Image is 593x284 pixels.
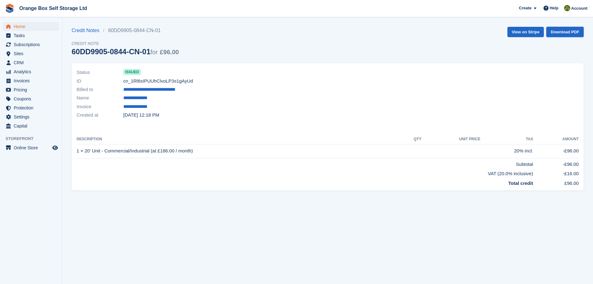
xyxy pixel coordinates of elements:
span: Home [14,22,51,31]
span: Settings [14,113,51,121]
span: Capital [14,122,51,130]
th: Description [77,134,400,144]
td: -£96.00 [533,144,579,158]
td: -£96.00 [533,158,579,168]
a: menu [3,94,59,103]
a: menu [3,113,59,121]
span: £96.00 [160,49,179,55]
time: 2025-07-15 11:18:18 UTC [123,112,159,119]
a: menu [3,49,59,58]
a: menu [3,122,59,130]
span: Storefront [6,136,62,142]
nav: breadcrumbs [72,27,179,34]
td: VAT (20.0% inclusive) [77,168,533,177]
span: Created at [77,112,123,119]
span: Protection [14,103,51,112]
span: Analytics [14,67,51,76]
span: Status [77,69,123,76]
img: Pippa White [564,5,570,11]
a: Preview store [51,144,59,152]
span: for [150,49,158,55]
a: menu [3,40,59,49]
span: Sites [14,49,51,58]
span: Pricing [14,85,51,94]
a: Download PDF [546,27,584,37]
span: Invoices [14,76,51,85]
a: menu [3,58,59,67]
td: -£16.00 [533,168,579,177]
span: Invoice [77,103,123,110]
a: Orange Box Self Storage Ltd [17,3,90,13]
span: Credit Note [72,41,179,47]
a: menu [3,31,59,40]
span: ID [77,78,123,85]
span: Help [550,5,558,11]
a: menu [3,85,59,94]
a: menu [3,76,59,85]
span: Create [519,5,531,11]
a: View on Stripe [507,27,544,37]
a: menu [3,103,59,112]
a: menu [3,143,59,152]
span: Online Store [14,143,51,152]
span: CRM [14,58,51,67]
span: Subscriptions [14,40,51,49]
span: issued [123,69,141,75]
th: Tax [480,134,533,144]
span: Account [571,5,587,12]
strong: Total credit [508,181,533,186]
h1: 60DD9905-0844-CN-01 [72,47,179,56]
a: menu [3,22,59,31]
a: Credit Notes [72,27,103,34]
td: 1 × 20' Unit - Commercial/Industrial (at £186.00 / month) [77,144,400,158]
span: Billed to [77,86,123,93]
td: 20% incl. [480,144,533,158]
th: Amount [533,134,579,144]
span: Tasks [14,31,51,40]
span: Coupons [14,94,51,103]
td: Subtotal [77,158,533,168]
img: stora-icon-8386f47178a22dfd0bd8f6a31ec36ba5ce8667c1dd55bd0f319d3a0aa187defe.svg [5,4,14,13]
a: menu [3,67,59,76]
span: Name [77,94,123,102]
th: QTY [400,134,421,144]
td: £96.00 [533,177,579,187]
th: Unit Price [421,134,480,144]
span: cn_1Rl6sIPUUhClvoLP3s1gAyUd [123,78,193,85]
